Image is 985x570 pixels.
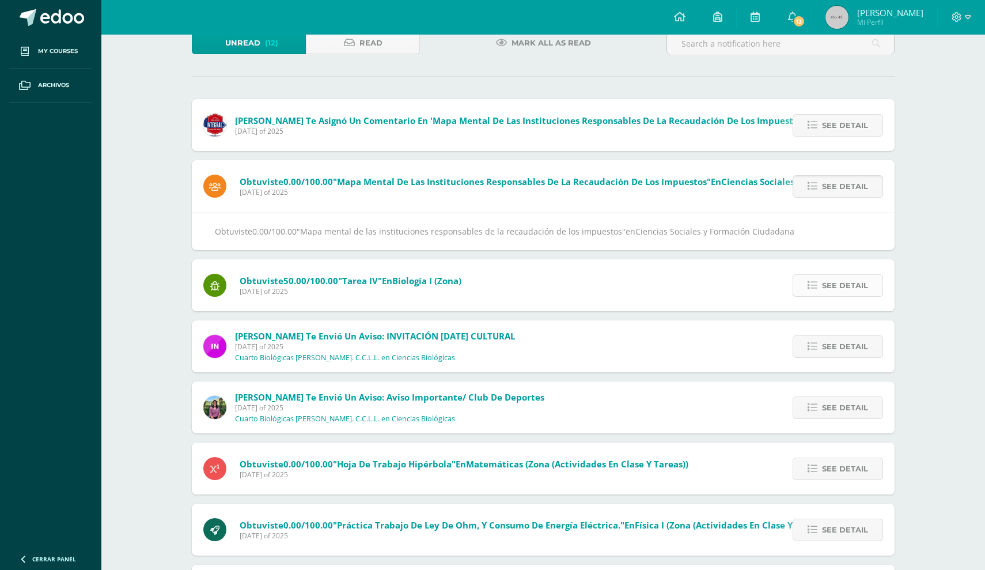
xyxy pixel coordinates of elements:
[240,286,461,296] span: [DATE] of 2025
[240,519,829,531] span: Obtuviste en
[38,47,78,56] span: My courses
[215,224,872,239] div: Obtuviste en
[203,396,226,419] img: 50160636c8645c56db84f77601761a06.png
[825,6,848,29] img: 45x45
[466,458,688,470] span: Matemáticas (Zona (Actividades en clase y tareas))
[38,81,69,90] span: Archivos
[235,330,515,342] span: [PERSON_NAME] te envió un aviso: INVITACIÓN [DATE] CULTURAL
[359,32,382,54] span: Read
[240,470,688,480] span: [DATE] of 2025
[9,69,92,103] a: Archivos
[822,275,868,296] span: See detail
[822,519,868,541] span: See detail
[235,391,544,403] span: [PERSON_NAME] te envió un aviso: Aviso Importante/ Club de deportes
[635,519,829,531] span: Física I (Zona (Actividades en clase y tareas))
[235,342,515,352] span: [DATE] of 2025
[482,32,605,54] a: Mark all as read
[822,397,868,418] span: See detail
[512,32,591,54] span: Mark all as read
[822,176,868,197] span: See detail
[265,32,278,54] span: (12)
[793,15,805,28] span: 13
[240,458,688,470] span: Obtuviste en
[283,458,333,470] span: 0.00/100.00
[32,555,76,563] span: Cerrar panel
[667,32,894,55] input: Search a notification here
[203,114,226,137] img: 4983f1b0d85004034e19fe0b05bc45ec.png
[192,32,306,54] a: Unread(12)
[635,226,794,237] span: Ciencias Sociales y Formación Ciudadana
[235,414,455,424] p: Cuarto Biológicas [PERSON_NAME]. C.C.L.L. en Ciencias Biológicas
[338,275,382,286] span: "Tarea IV"
[822,458,868,480] span: See detail
[822,115,868,136] span: See detail
[333,458,456,470] span: "Hoja de trabajo Hipérbola"
[225,32,260,54] span: Unread
[857,7,923,18] span: [PERSON_NAME]
[283,176,333,187] span: 0.00/100.00
[333,519,624,531] span: "Práctica trabajo de ley de ohm, y consumo de energía eléctrica."
[252,226,297,237] span: 0.00/100.00
[283,519,333,531] span: 0.00/100.00
[235,403,544,413] span: [DATE] of 2025
[822,336,868,357] span: See detail
[297,226,626,237] span: "Mapa mental de las instituciones responsables de la recaudación de los impuestos"
[333,176,711,187] span: "Mapa mental de las instituciones responsables de la recaudación de los impuestos"
[283,275,338,286] span: 50.00/100.00
[240,275,461,286] span: Obtuviste en
[235,353,455,363] p: Cuarto Biológicas [PERSON_NAME]. C.C.L.L. en Ciencias Biológicas
[203,335,226,358] img: 49dcc5f07bc63dd4e845f3f2a9293567.png
[240,531,829,541] span: [DATE] of 2025
[9,35,92,69] a: My courses
[857,17,923,27] span: Mi Perfil
[306,32,420,54] a: Read
[392,275,461,286] span: Biología I (Zona)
